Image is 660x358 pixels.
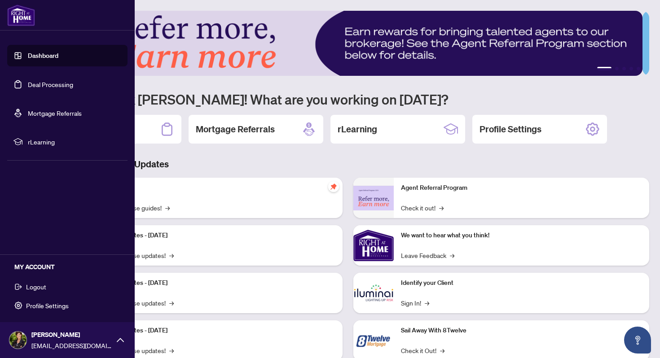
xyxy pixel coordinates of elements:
[47,11,642,76] img: Slide 0
[439,203,444,213] span: →
[28,52,58,60] a: Dashboard
[401,231,642,240] p: We want to hear what you think!
[401,326,642,336] p: Sail Away With 8Twelve
[353,225,394,266] img: We want to hear what you think!
[450,250,454,260] span: →
[338,123,377,135] h2: rLearning
[624,327,651,354] button: Open asap
[9,332,26,349] img: Profile Icon
[169,345,174,355] span: →
[47,91,649,108] h1: Welcome back [PERSON_NAME]! What are you working on [DATE]?
[629,67,633,70] button: 4
[597,67,612,70] button: 1
[28,80,73,88] a: Deal Processing
[94,183,335,193] p: Self-Help
[28,109,82,117] a: Mortgage Referrals
[28,137,121,147] span: rLearning
[637,67,640,70] button: 5
[165,203,170,213] span: →
[480,123,541,135] h2: Profile Settings
[31,330,112,340] span: [PERSON_NAME]
[401,183,642,193] p: Agent Referral Program
[353,186,394,210] img: Agent Referral Program
[47,158,649,170] h3: Brokerage & Industry Updates
[401,345,444,355] a: Check it Out!→
[26,298,69,313] span: Profile Settings
[196,123,275,135] h2: Mortgage Referrals
[94,326,335,336] p: Platform Updates - [DATE]
[94,231,335,240] p: Platform Updates - [DATE]
[94,278,335,288] p: Platform Updates - [DATE]
[26,279,46,294] span: Logout
[401,203,444,213] a: Check it out!→
[622,67,626,70] button: 3
[440,345,444,355] span: →
[328,181,339,192] span: pushpin
[7,298,128,313] button: Profile Settings
[169,298,174,308] span: →
[401,278,642,288] p: Identify your Client
[401,298,429,308] a: Sign In!→
[7,279,128,294] button: Logout
[353,273,394,313] img: Identify your Client
[401,250,454,260] a: Leave Feedback→
[169,250,174,260] span: →
[7,4,35,26] img: logo
[615,67,619,70] button: 2
[31,341,112,350] span: [EMAIL_ADDRESS][DOMAIN_NAME]
[425,298,429,308] span: →
[14,262,128,272] h5: MY ACCOUNT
